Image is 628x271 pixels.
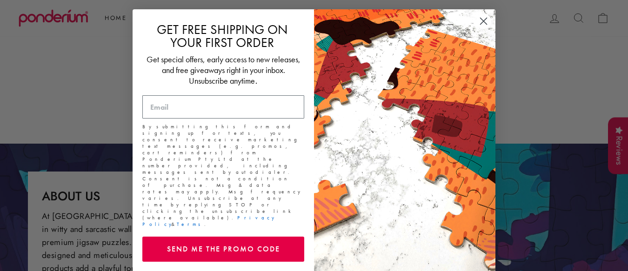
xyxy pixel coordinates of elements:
[189,75,255,86] span: Unsubscribe anytime
[157,21,287,51] span: GET FREE SHIPPING ON YOUR FIRST ORDER
[142,123,304,227] p: By submitting this form and signing up for texts, you consent to receive marketing text messages ...
[475,13,492,29] button: Close dialog
[255,76,257,86] span: .
[147,54,301,75] span: Get special offers, early access to new releases, and free giveaways right in your inbox.
[177,221,204,227] a: Terms
[142,214,274,227] a: Privacy Policy
[142,95,304,119] input: Email
[142,237,304,262] button: SEND ME THE PROMO CODE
